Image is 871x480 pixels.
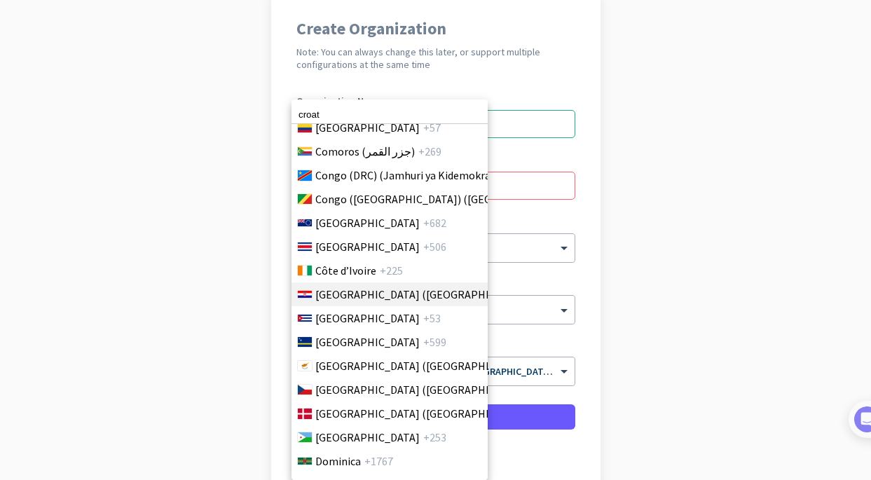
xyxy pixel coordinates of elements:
[423,334,446,350] span: +599
[423,310,441,327] span: +53
[315,357,534,374] span: [GEOGRAPHIC_DATA] ([GEOGRAPHIC_DATA])
[315,381,534,398] span: [GEOGRAPHIC_DATA] ([GEOGRAPHIC_DATA])
[418,143,441,160] span: +269
[315,119,420,136] span: [GEOGRAPHIC_DATA]
[315,262,376,279] span: Côte d’Ivoire
[423,429,446,446] span: +253
[315,453,361,469] span: Dominica
[315,167,554,184] span: Congo (DRC) (Jamhuri ya Kidemokrasia ya Kongo)
[315,405,534,422] span: [GEOGRAPHIC_DATA] ([GEOGRAPHIC_DATA])
[315,214,420,231] span: [GEOGRAPHIC_DATA]
[364,453,393,469] span: +1767
[315,238,420,255] span: [GEOGRAPHIC_DATA]
[292,106,488,124] input: Search Country
[315,286,534,303] span: [GEOGRAPHIC_DATA] ([GEOGRAPHIC_DATA])
[423,238,446,255] span: +506
[380,262,403,279] span: +225
[423,214,446,231] span: +682
[315,334,420,350] span: [GEOGRAPHIC_DATA]
[423,119,441,136] span: +57
[315,191,575,207] span: Congo ([GEOGRAPHIC_DATA]) ([GEOGRAPHIC_DATA])
[315,310,420,327] span: [GEOGRAPHIC_DATA]
[315,143,415,160] span: Comoros (‫جزر القمر‬‎)
[315,429,420,446] span: [GEOGRAPHIC_DATA]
